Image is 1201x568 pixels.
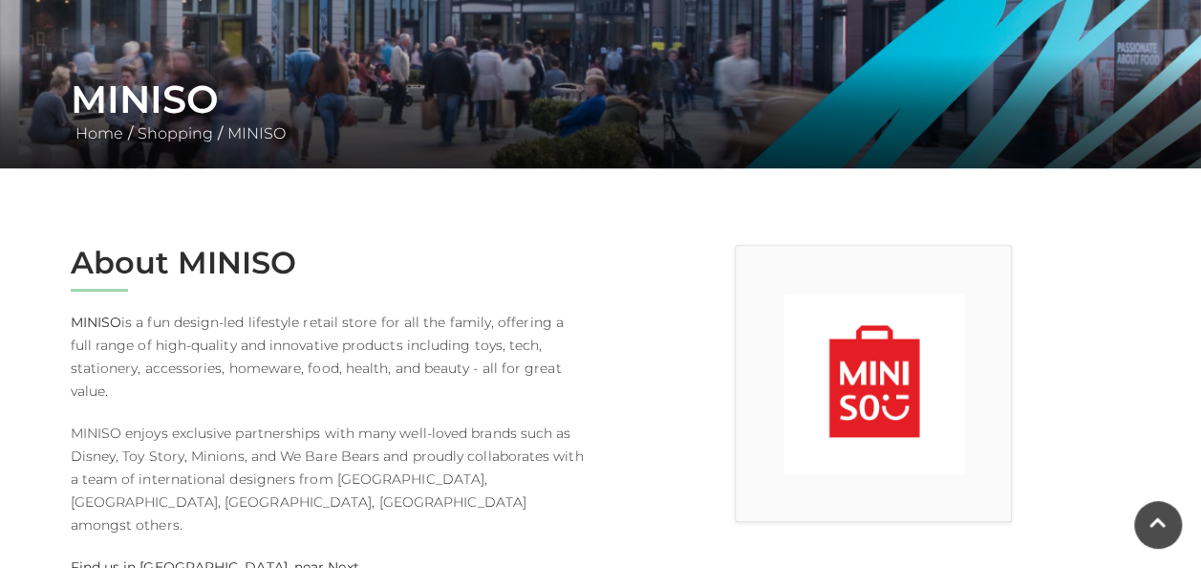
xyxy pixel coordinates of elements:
div: / / [56,76,1146,145]
p: MINISO enjoys exclusive partnerships with many well-loved brands such as Disney, Toy Story, Minio... [71,422,587,536]
a: Home [71,124,128,142]
strong: MINISO [71,314,121,331]
a: Shopping [133,124,218,142]
p: is a fun design-led lifestyle retail store for all the family, offering a full range of high-qual... [71,311,587,403]
h1: MINISO [71,76,1131,122]
a: MINISO [223,124,290,142]
h2: About MINISO [71,245,587,281]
